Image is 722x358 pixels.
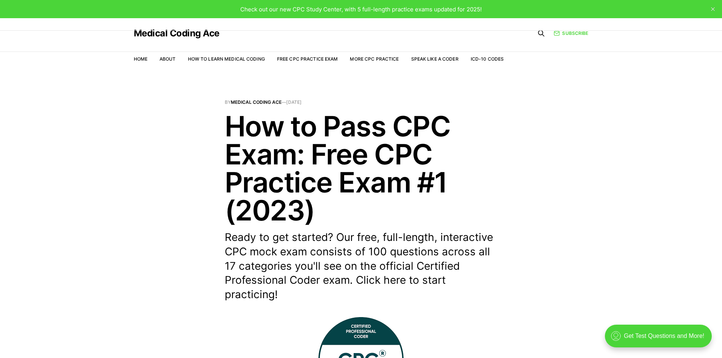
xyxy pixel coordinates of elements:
[160,56,176,62] a: About
[350,56,399,62] a: More CPC Practice
[188,56,265,62] a: How to Learn Medical Coding
[286,99,302,105] time: [DATE]
[411,56,459,62] a: Speak Like a Coder
[134,56,147,62] a: Home
[598,321,722,358] iframe: portal-trigger
[707,3,719,15] button: close
[231,99,282,105] a: Medical Coding Ace
[134,29,219,38] a: Medical Coding Ace
[225,100,498,105] span: By —
[240,6,482,13] span: Check out our new CPC Study Center, with 5 full-length practice exams updated for 2025!
[225,112,498,224] h1: How to Pass CPC Exam: Free CPC Practice Exam #1 (2023)
[554,30,588,37] a: Subscribe
[471,56,504,62] a: ICD-10 Codes
[225,230,498,302] p: Ready to get started? Our free, full-length, interactive CPC mock exam consists of 100 questions ...
[277,56,338,62] a: Free CPC Practice Exam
